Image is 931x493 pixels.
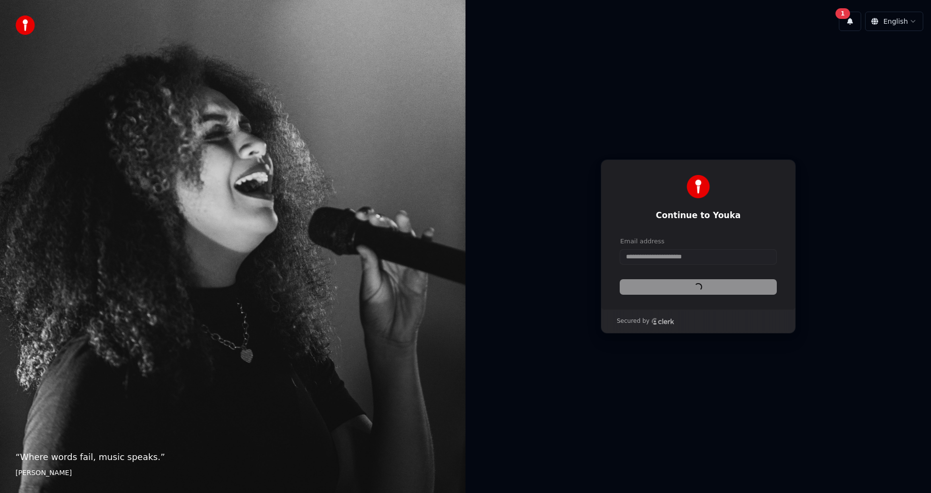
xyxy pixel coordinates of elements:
[835,8,850,19] div: 1
[16,468,450,477] footer: [PERSON_NAME]
[651,318,674,325] a: Clerk logo
[839,12,861,31] button: 1
[16,16,35,35] img: youka
[16,450,450,464] p: “ Where words fail, music speaks. ”
[620,210,776,222] h1: Continue to Youka
[617,318,649,325] p: Secured by
[687,175,710,198] img: Youka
